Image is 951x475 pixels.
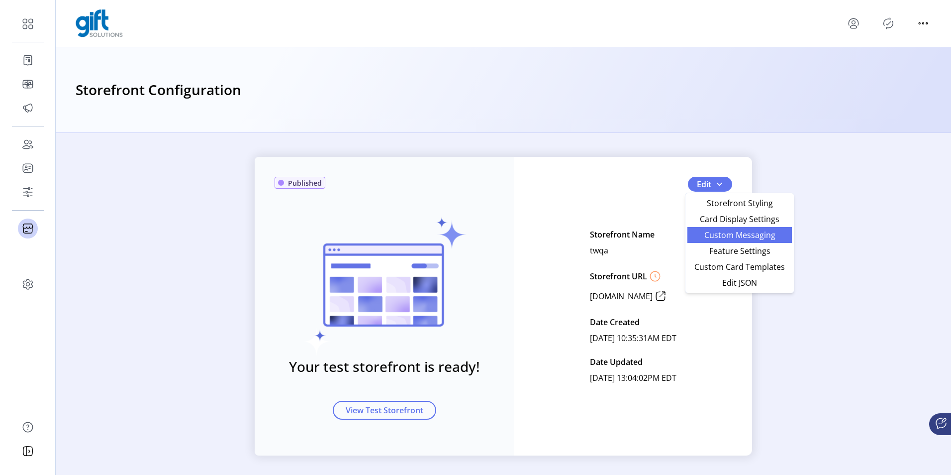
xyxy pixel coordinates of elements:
[590,242,608,258] p: twqa
[76,9,123,37] img: logo
[687,259,792,275] li: Custom Card Templates
[590,290,653,302] p: [DOMAIN_NAME]
[333,401,436,420] button: View Test Storefront
[687,195,792,211] li: Storefront Styling
[915,15,931,31] button: menu
[590,354,643,370] p: Date Updated
[688,177,732,192] button: Edit
[346,404,423,416] span: View Test Storefront
[693,199,786,207] span: Storefront Styling
[687,275,792,291] li: Edit JSON
[687,243,792,259] li: Feature Settings
[687,227,792,243] li: Custom Messaging
[693,247,786,255] span: Feature Settings
[846,15,861,31] button: menu
[590,227,655,242] p: Storefront Name
[687,211,792,227] li: Card Display Settings
[880,15,896,31] button: Publisher Panel
[693,215,786,223] span: Card Display Settings
[590,270,647,282] p: Storefront URL
[693,231,786,239] span: Custom Messaging
[76,79,241,101] h3: Storefront Configuration
[590,370,676,386] p: [DATE] 13:04:02PM EDT
[693,279,786,287] span: Edit JSON
[693,263,786,271] span: Custom Card Templates
[590,314,640,330] p: Date Created
[697,178,711,190] span: Edit
[288,178,322,188] span: Published
[590,330,676,346] p: [DATE] 10:35:31AM EDT
[289,356,480,377] h3: Your test storefront is ready!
